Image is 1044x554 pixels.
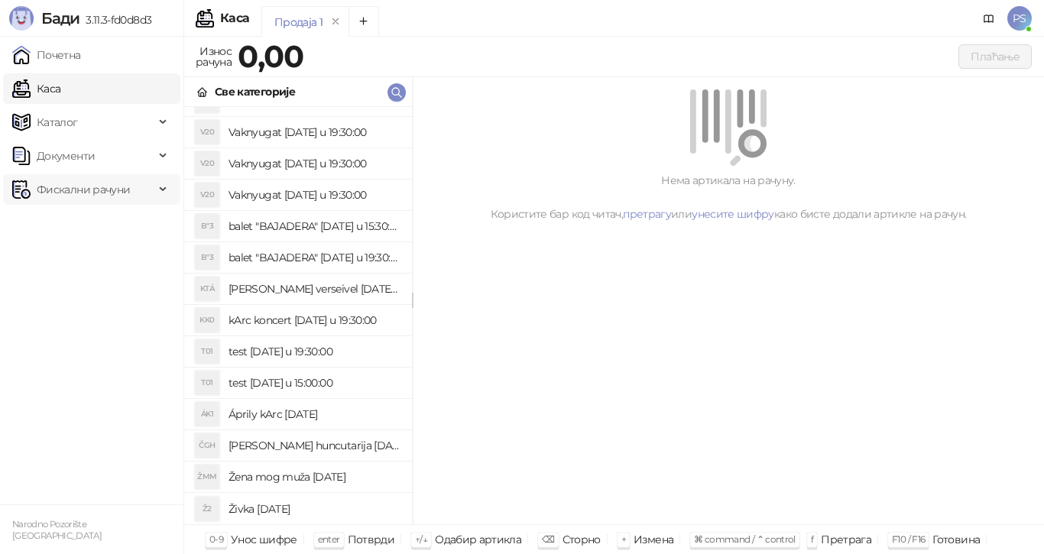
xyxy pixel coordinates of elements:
[229,339,400,364] h4: test [DATE] u 19:30:00
[348,530,395,549] div: Потврди
[563,530,601,549] div: Сторно
[193,41,235,72] div: Износ рачуна
[231,530,297,549] div: Унос шифре
[220,12,249,24] div: Каса
[195,120,219,144] div: V20
[195,371,219,395] div: T01
[195,183,219,207] div: V20
[238,37,303,75] strong: 0,00
[634,530,673,549] div: Измена
[811,533,813,545] span: f
[229,497,400,521] h4: Živka [DATE]
[9,6,34,31] img: Logo
[692,207,774,221] a: унесите шифру
[37,107,78,138] span: Каталог
[195,214,219,238] div: B"3
[623,207,671,221] a: претрагу
[12,73,60,104] a: Каса
[621,533,626,545] span: +
[542,533,554,545] span: ⌫
[184,107,412,524] div: grid
[349,6,379,37] button: Add tab
[12,519,102,541] small: Narodno Pozorište [GEOGRAPHIC_DATA]
[229,308,400,332] h4: kArc koncert [DATE] u 19:30:00
[215,83,295,100] div: Све категорије
[195,497,219,521] div: Ž2
[195,277,219,301] div: KTÁ
[229,214,400,238] h4: balet "BAJADERA" [DATE] u 15:30:00
[195,339,219,364] div: T01
[431,172,1026,222] div: Нема артикала на рачуну. Користите бар код читач, или како бисте додали артикле на рачун.
[1007,6,1032,31] span: PS
[37,174,130,205] span: Фискални рачуни
[195,245,219,270] div: B"3
[932,530,980,549] div: Готовина
[326,15,345,28] button: remove
[229,433,400,458] h4: [PERSON_NAME] huncutarija [DATE] u 19:30:00
[12,40,81,70] a: Почетна
[958,44,1032,69] button: Плаћање
[195,465,219,489] div: ŽMM
[318,533,340,545] span: enter
[195,433,219,458] div: ČGH
[195,308,219,332] div: KK0
[79,13,151,27] span: 3.11.3-fd0d8d3
[274,14,323,31] div: Продаја 1
[229,465,400,489] h4: Žena mog muža [DATE]
[209,533,223,545] span: 0-9
[229,402,400,426] h4: Áprily kArc [DATE]
[229,245,400,270] h4: balet "BAJADERA" [DATE] u 19:30:00
[195,151,219,176] div: V20
[195,402,219,426] div: ÁK1
[229,151,400,176] h4: Vaknyugat [DATE] u 19:30:00
[892,533,925,545] span: F10 / F16
[229,277,400,301] h4: [PERSON_NAME] verseivel [DATE] u 19:30:00
[821,530,871,549] div: Претрага
[977,6,1001,31] a: Документација
[229,120,400,144] h4: Vaknyugat [DATE] u 19:30:00
[37,141,95,171] span: Документи
[694,533,796,545] span: ⌘ command / ⌃ control
[415,533,427,545] span: ↑/↓
[435,530,521,549] div: Одабир артикла
[229,183,400,207] h4: Vaknyugat [DATE] u 19:30:00
[41,9,79,28] span: Бади
[229,371,400,395] h4: test [DATE] u 15:00:00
